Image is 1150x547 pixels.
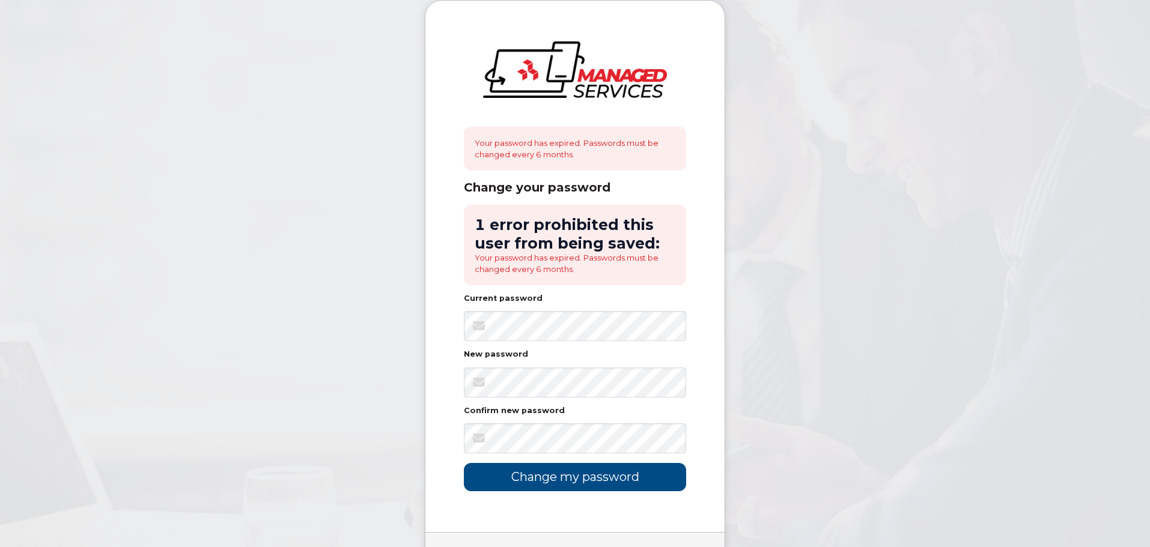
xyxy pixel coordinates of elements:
li: Your password has expired. Passwords must be changed every 6 months. [475,252,675,274]
div: Change your password [464,180,686,195]
img: logo-large.png [483,41,667,98]
input: Change my password [464,463,686,491]
label: Current password [464,295,543,303]
label: Confirm new password [464,407,565,415]
div: Your password has expired. Passwords must be changed every 6 months. [464,127,686,171]
h2: 1 error prohibited this user from being saved: [475,216,675,252]
label: New password [464,351,528,358]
